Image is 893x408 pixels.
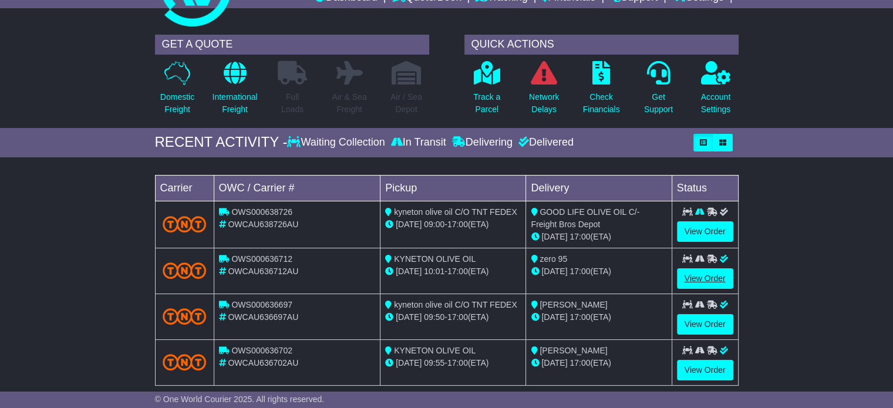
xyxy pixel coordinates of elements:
[582,60,621,122] a: CheckFinancials
[701,91,731,116] p: Account Settings
[228,312,298,322] span: OWCAU636697AU
[570,232,590,241] span: 17:00
[570,312,590,322] span: 17:00
[531,265,666,278] div: (ETA)
[380,175,526,201] td: Pickup
[531,357,666,369] div: (ETA)
[214,175,380,201] td: OWC / Carrier #
[644,91,673,116] p: Get Support
[228,358,298,367] span: OWCAU636702AU
[447,312,468,322] span: 17:00
[231,207,292,217] span: OWS000638726
[385,311,521,323] div: - (ETA)
[473,91,500,116] p: Track a Parcel
[570,358,590,367] span: 17:00
[160,91,194,116] p: Domestic Freight
[211,60,258,122] a: InternationalFreight
[541,312,567,322] span: [DATE]
[287,136,387,149] div: Waiting Collection
[540,300,607,309] span: [PERSON_NAME]
[541,358,567,367] span: [DATE]
[424,267,444,276] span: 10:01
[531,231,666,243] div: (ETA)
[396,267,422,276] span: [DATE]
[540,346,607,355] span: [PERSON_NAME]
[643,60,673,122] a: GetSupport
[385,265,521,278] div: - (ETA)
[231,300,292,309] span: OWS000636697
[515,136,574,149] div: Delivered
[155,175,214,201] td: Carrier
[155,35,429,55] div: GET A QUOTE
[394,346,476,355] span: KYNETON OLIVE OIL
[531,207,639,229] span: GOOD LIFE OLIVE OIL C/- Freight Bros Depot
[526,175,672,201] td: Delivery
[424,358,444,367] span: 09:55
[583,91,620,116] p: Check Financials
[464,35,739,55] div: QUICK ACTIONS
[278,91,307,116] p: Full Loads
[541,267,567,276] span: [DATE]
[160,60,195,122] a: DomesticFreight
[570,267,590,276] span: 17:00
[231,254,292,264] span: OWS000636712
[385,357,521,369] div: - (ETA)
[396,312,422,322] span: [DATE]
[677,268,733,289] a: View Order
[385,218,521,231] div: - (ETA)
[332,91,366,116] p: Air & Sea Freight
[531,311,666,323] div: (ETA)
[231,346,292,355] span: OWS000636702
[424,312,444,322] span: 09:50
[528,60,560,122] a: NetworkDelays
[155,394,325,404] span: © One World Courier 2025. All rights reserved.
[390,91,422,116] p: Air / Sea Depot
[163,354,207,370] img: TNT_Domestic.png
[163,216,207,232] img: TNT_Domestic.png
[672,175,738,201] td: Status
[541,232,567,241] span: [DATE]
[228,267,298,276] span: OWCAU636712AU
[540,254,567,264] span: zero 95
[424,220,444,229] span: 09:00
[447,267,468,276] span: 17:00
[447,358,468,367] span: 17:00
[163,308,207,324] img: TNT_Domestic.png
[677,360,733,380] a: View Order
[155,134,288,151] div: RECENT ACTIVITY -
[529,91,559,116] p: Network Delays
[396,358,422,367] span: [DATE]
[449,136,515,149] div: Delivering
[228,220,298,229] span: OWCAU638726AU
[394,300,517,309] span: kyneton olive oil C/O TNT FEDEX
[212,91,257,116] p: International Freight
[473,60,501,122] a: Track aParcel
[396,220,422,229] span: [DATE]
[394,254,476,264] span: KYNETON OLIVE OIL
[677,221,733,242] a: View Order
[447,220,468,229] span: 17:00
[163,262,207,278] img: TNT_Domestic.png
[677,314,733,335] a: View Order
[700,60,732,122] a: AccountSettings
[388,136,449,149] div: In Transit
[394,207,517,217] span: kyneton olive oil C/O TNT FEDEX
